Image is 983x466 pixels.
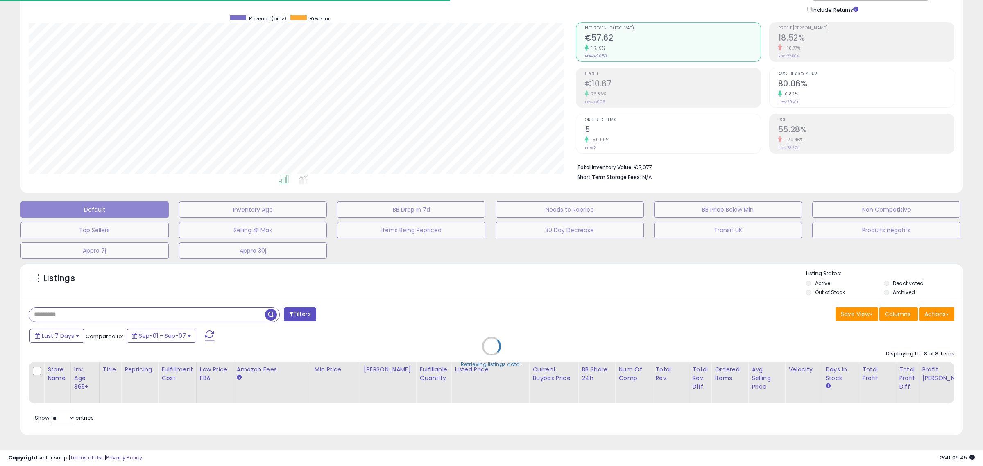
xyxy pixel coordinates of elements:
[577,162,948,172] li: €7,077
[20,201,169,218] button: Default
[585,26,761,31] span: Net Revenue (Exc. VAT)
[20,222,169,238] button: Top Sellers
[778,72,954,77] span: Avg. Buybox Share
[8,454,38,461] strong: Copyright
[337,222,485,238] button: Items Being Repriced
[585,125,761,136] h2: 5
[778,54,799,59] small: Prev: 22.80%
[20,242,169,259] button: Appro 7j
[782,137,804,143] small: -29.46%
[496,201,644,218] button: Needs to Reprice
[654,201,802,218] button: BB Price Below Min
[778,79,954,90] h2: 80.06%
[179,222,327,238] button: Selling @ Max
[585,79,761,90] h2: €10.67
[249,15,286,22] span: Revenue (prev)
[589,91,607,97] small: 76.36%
[778,33,954,44] h2: 18.52%
[778,145,799,150] small: Prev: 78.37%
[778,26,954,31] span: Profit [PERSON_NAME]
[654,222,802,238] button: Transit UK
[801,5,868,14] div: Include Returns
[589,137,609,143] small: 150.00%
[585,100,605,104] small: Prev: €6.05
[585,54,607,59] small: Prev: €26.53
[782,45,801,51] small: -18.77%
[179,201,327,218] button: Inventory Age
[496,222,644,238] button: 30 Day Decrease
[812,201,960,218] button: Non Competitive
[782,91,798,97] small: 0.82%
[106,454,142,461] a: Privacy Policy
[778,118,954,122] span: ROI
[585,145,596,150] small: Prev: 2
[589,45,605,51] small: 117.19%
[8,454,142,462] div: seller snap | |
[778,125,954,136] h2: 55.28%
[642,173,652,181] span: N/A
[778,100,799,104] small: Prev: 79.41%
[179,242,327,259] button: Appro 30j
[461,360,522,368] div: Retrieving listings data..
[585,33,761,44] h2: €57.62
[812,222,960,238] button: Produits négatifs
[337,201,485,218] button: BB Drop in 7d
[940,454,975,461] span: 2025-09-15 09:45 GMT
[577,174,641,181] b: Short Term Storage Fees:
[577,164,633,171] b: Total Inventory Value:
[585,118,761,122] span: Ordered Items
[585,72,761,77] span: Profit
[70,454,105,461] a: Terms of Use
[310,15,331,22] span: Revenue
